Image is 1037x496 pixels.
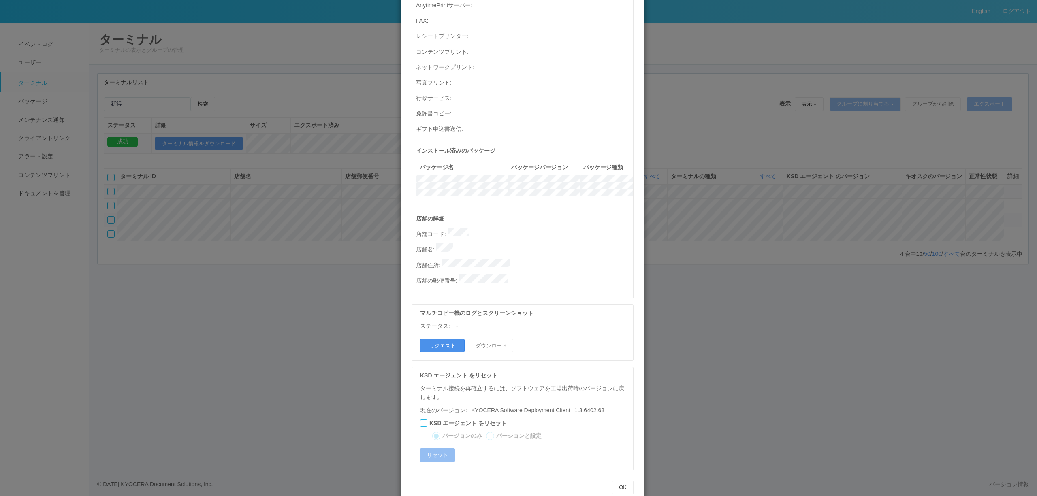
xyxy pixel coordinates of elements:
[416,45,633,57] p: コンテンツプリント :
[416,14,633,26] p: FAX :
[471,407,570,413] span: KYOCERA Software Deployment Client
[416,243,633,254] p: 店舗名 :
[416,107,633,118] p: 免許書コピー :
[442,432,482,440] label: バージョンのみ
[416,92,633,103] p: 行政サービス :
[416,147,633,155] p: インストール済みのパッケージ
[416,228,633,239] p: 店舗コード :
[416,259,633,270] p: 店舗住所 :
[420,339,465,353] button: リクエスト
[467,407,604,413] span: 1.3.6402.63
[420,384,629,402] p: ターミナル接続を再確立するには、ソフトウェアを工場出荷時のバージョンに戻します。
[416,274,633,285] p: 店舗の郵便番号 :
[496,432,542,440] label: バージョンと設定
[416,122,633,134] p: ギフト申込書送信 :
[420,371,629,380] p: KSD エージェント をリセット
[420,309,629,317] p: マルチコピー機のログとスクリーンショット
[416,76,633,87] p: 写真プリント :
[420,163,504,172] div: パッケージ名
[416,61,633,72] p: ネットワークプリント :
[420,322,450,330] p: ステータス:
[429,419,507,428] label: KSD エージェント をリセット
[469,339,513,353] button: ダウンロード
[583,163,629,172] div: パッケージ種類
[416,30,633,41] p: レシートプリンター :
[416,215,633,223] p: 店舗の詳細
[511,163,576,172] div: パッケージバージョン
[612,481,634,494] button: OK
[420,406,629,415] p: 現在のバージョン:
[420,448,455,462] button: リセット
